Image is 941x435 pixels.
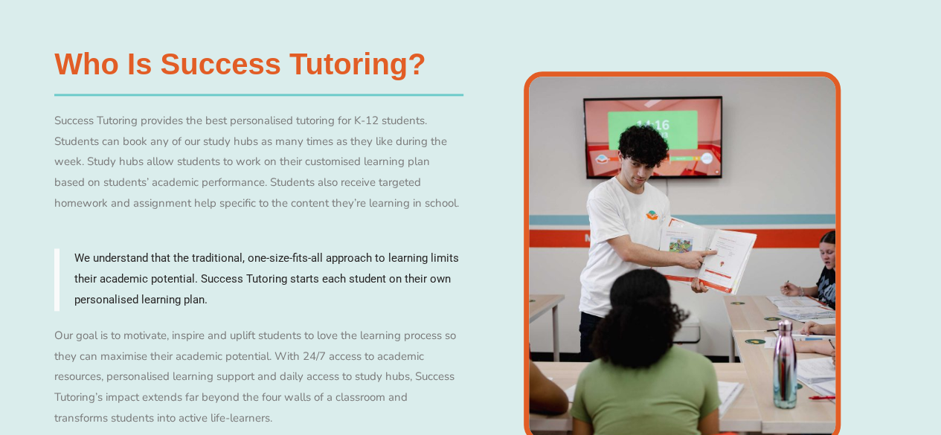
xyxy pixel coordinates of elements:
[74,248,463,311] p: We understand that the traditional, one-size-fits-all approach to learning limits their academic ...
[54,111,463,214] p: Success Tutoring provides the best personalised tutoring for K-12 students. Students can book any...
[54,49,425,79] h3: Who is Success Tutoring?
[693,267,941,435] iframe: Chat Widget
[54,326,463,429] p: Our goal is to motivate, inspire and uplift students to love the learning process so they can max...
